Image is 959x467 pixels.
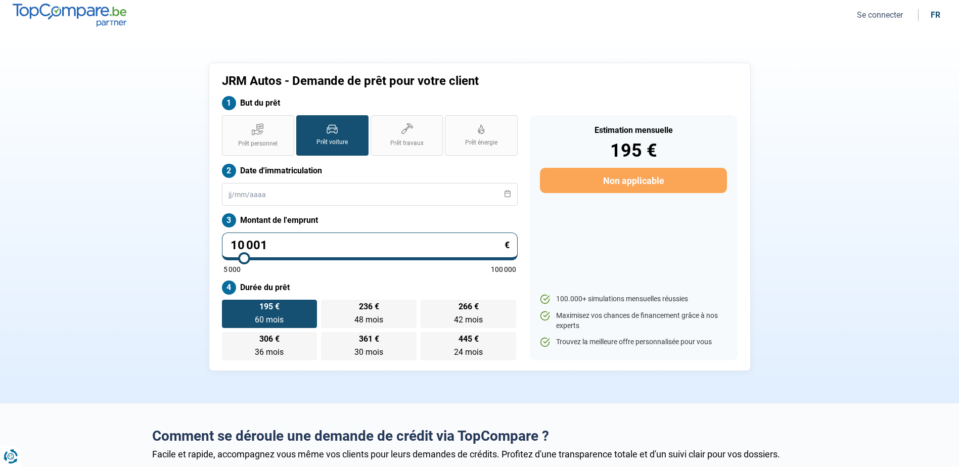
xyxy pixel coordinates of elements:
[459,303,479,311] span: 266 €
[222,164,518,178] label: Date d'immatriculation
[354,347,383,357] span: 30 mois
[359,335,379,343] span: 361 €
[454,347,483,357] span: 24 mois
[459,335,479,343] span: 445 €
[238,139,278,148] span: Prêt personnel
[540,337,726,347] li: Trouvez la meilleure offre personnalisée pour vous
[465,138,497,147] span: Prêt énergie
[222,213,518,227] label: Montant de l'emprunt
[222,96,518,110] label: But du prêt
[505,241,510,250] span: €
[540,168,726,193] button: Non applicable
[359,303,379,311] span: 236 €
[222,183,518,206] input: jj/mm/aaaa
[13,4,126,26] img: TopCompare.be
[255,347,284,357] span: 36 mois
[152,449,807,459] div: Facile et rapide, accompagnez vous même vos clients pour leurs demandes de crédits. Profitez d'un...
[152,428,807,445] h2: Comment se déroule une demande de crédit via TopCompare ?
[259,335,280,343] span: 306 €
[540,126,726,134] div: Estimation mensuelle
[931,10,940,20] div: fr
[222,74,606,88] h1: JRM Autos - Demande de prêt pour votre client
[223,266,241,273] span: 5 000
[222,281,518,295] label: Durée du prêt
[540,142,726,160] div: 195 €
[259,303,280,311] span: 195 €
[354,315,383,324] span: 48 mois
[854,10,906,20] button: Se connecter
[540,311,726,331] li: Maximisez vos chances de financement grâce à nos experts
[390,139,424,148] span: Prêt travaux
[491,266,516,273] span: 100 000
[540,294,726,304] li: 100.000+ simulations mensuelles réussies
[316,138,348,147] span: Prêt voiture
[255,315,284,324] span: 60 mois
[454,315,483,324] span: 42 mois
